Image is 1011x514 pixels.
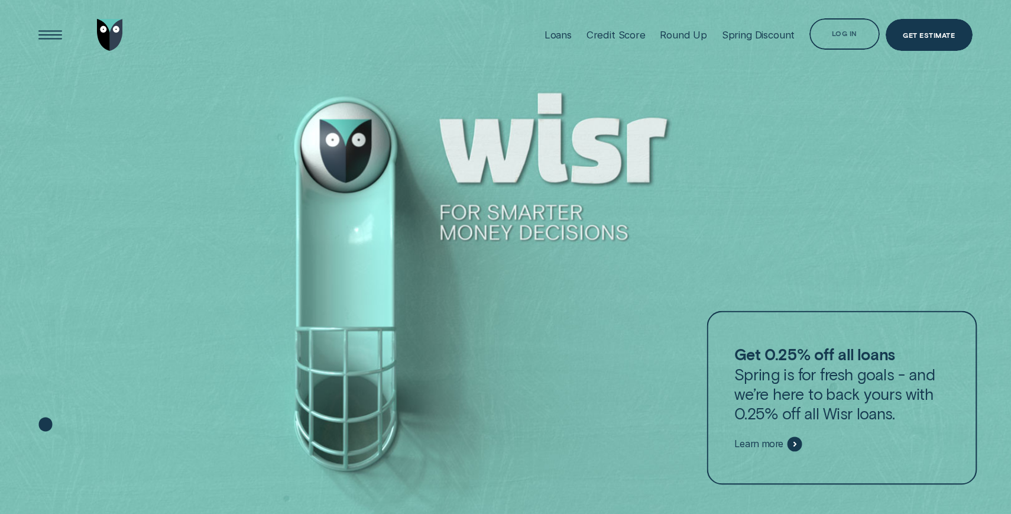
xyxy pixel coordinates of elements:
[734,344,895,363] strong: Get 0.25% off all loans
[722,29,795,41] div: Spring Discount
[34,19,66,50] button: Open Menu
[660,29,707,41] div: Round Up
[734,344,950,424] p: Spring is for fresh goals - and we’re here to back yours with 0.25% off all Wisr loans.
[97,19,124,50] img: Wisr
[809,18,880,50] button: Log in
[886,19,973,50] a: Get Estimate
[586,29,646,41] div: Credit Score
[545,29,572,41] div: Loans
[707,311,977,485] a: Get 0.25% off all loansSpring is for fresh goals - and we’re here to back yours with 0.25% off al...
[734,438,783,450] span: Learn more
